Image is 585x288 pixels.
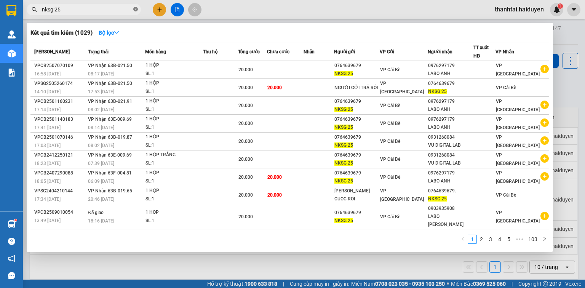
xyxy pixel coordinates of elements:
div: VPCB2407290088 [34,169,86,177]
span: VP [GEOGRAPHIC_DATA] [496,63,540,77]
span: 20.000 [267,85,282,90]
a: 1 [468,235,476,243]
span: VP [GEOGRAPHIC_DATA] [496,134,540,148]
span: plus-circle [540,65,549,73]
span: 20.000 [238,121,253,126]
div: 1 HỘP TRẮNG [145,151,203,159]
span: NKSG 25 [334,107,353,112]
span: close-circle [133,6,138,13]
div: SL: 1 [145,217,203,225]
span: VP Nhận 63B-021.91 [88,99,132,104]
span: VP Nhận 63B-021.50 [88,63,132,68]
div: VPCB2501070146 [34,133,86,141]
span: Trạng thái [88,49,109,54]
span: 18:05 [DATE] [34,179,61,184]
span: 20.000 [238,214,253,219]
div: SL: 1 [145,106,203,114]
span: VP Nhận 63B-019.87 [88,134,132,140]
span: 20.000 [238,67,253,72]
span: 16:58 [DATE] [34,71,61,77]
div: 1 HỘP [145,115,203,123]
li: Next 5 Pages [513,235,526,244]
div: NGƯỜI GỞI TRẢ RỒI [334,84,379,92]
span: 20.000 [238,192,253,198]
a: 4 [495,235,504,243]
div: 0764639679 [334,98,379,106]
div: 1 HỘP [145,133,203,141]
span: 08:02 [DATE] [88,143,114,148]
span: 17:41 [DATE] [34,125,61,130]
li: 1 [468,235,477,244]
span: TT xuất HĐ [473,45,489,59]
span: VP Nhận 63E-009.69 [88,152,132,158]
span: plus-circle [540,101,549,109]
img: warehouse-icon [8,30,16,38]
div: VPSG2404210144 [34,187,86,195]
span: VP [GEOGRAPHIC_DATA] [496,99,540,112]
span: 20.000 [267,174,282,180]
span: VP Gửi [380,49,394,54]
span: VP Nhận 63B-021.50 [88,81,132,86]
div: 0764639679 [334,151,379,159]
div: 0976297179 [428,169,473,177]
div: [PERSON_NAME] CUOC ROI [334,187,379,203]
span: Người nhận [428,49,452,54]
span: 20.000 [238,85,253,90]
span: plus-circle [540,118,549,127]
span: right [542,237,547,241]
span: 17:14 [DATE] [34,107,61,112]
span: Món hàng [145,49,166,54]
span: 20.000 [238,157,253,162]
button: right [540,235,549,244]
div: 1 HỘP [145,169,203,177]
span: VP Cái Bè [496,192,516,198]
span: 17:03 [DATE] [34,143,61,148]
span: 17:53 [DATE] [88,89,114,94]
div: 0764639679 [334,62,379,70]
div: VPCB2507070109 [34,62,86,70]
span: VP Nhận 63B-019.65 [88,188,132,194]
span: 08:17 [DATE] [88,71,114,77]
span: VP [GEOGRAPHIC_DATA] [496,117,540,130]
span: 14:10 [DATE] [34,89,61,94]
span: 18:23 [DATE] [34,161,61,166]
span: Tổng cước [238,49,260,54]
span: plus-circle [540,136,549,145]
button: left [459,235,468,244]
div: 0976297179 [428,115,473,123]
span: 07:39 [DATE] [88,161,114,166]
span: plus-circle [540,154,549,163]
span: plus-circle [540,172,549,181]
div: 1 HỘP [145,97,203,106]
li: Next Page [540,235,549,244]
div: 0764639679 [334,209,379,217]
span: Đã giao [88,210,104,215]
a: 5 [505,235,513,243]
span: 20.000 [238,174,253,180]
div: VPCB2509010054 [34,208,86,216]
button: Bộ lọcdown [93,27,125,39]
span: VP [GEOGRAPHIC_DATA] [380,81,424,94]
span: VP [GEOGRAPHIC_DATA] [496,170,540,184]
h3: Kết quả tìm kiếm ( 1029 ) [30,29,93,37]
span: 20.000 [267,192,282,198]
span: ••• [513,235,526,244]
span: 20.000 [238,103,253,108]
span: VP Cái Bè [380,139,400,144]
a: 2 [477,235,486,243]
div: 1 HỘP [145,79,203,88]
div: 0764639679 [334,169,379,177]
li: 103 [526,235,540,244]
div: VPCB2501140183 [34,115,86,123]
img: warehouse-icon [8,220,16,228]
li: 2 [477,235,486,244]
span: down [114,30,119,35]
span: 20:46 [DATE] [88,197,114,202]
span: VP Nhận 63F-004.81 [88,170,132,176]
div: SL: 1 [145,177,203,186]
span: left [461,237,465,241]
div: 0764639679 [334,115,379,123]
div: 1 HOP [145,208,203,217]
div: LABO [PERSON_NAME] [428,213,473,229]
span: VP Cái Bè [380,121,400,126]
